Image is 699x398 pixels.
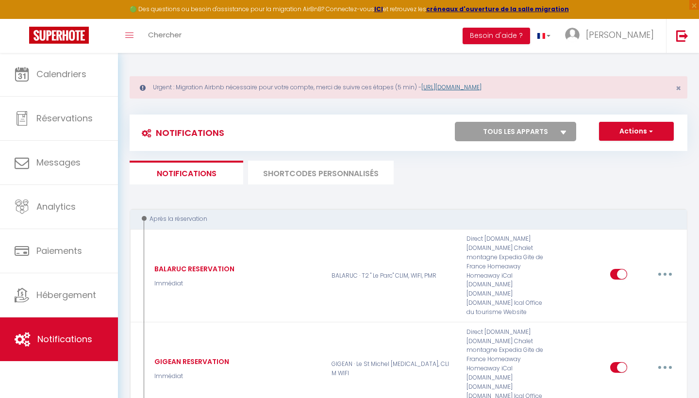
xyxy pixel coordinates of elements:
div: GIGEAN RESERVATION [152,356,229,367]
button: Besoin d'aide ? [463,28,530,44]
span: Réservations [36,112,93,124]
p: Immédiat [152,372,229,381]
span: Chercher [148,30,182,40]
span: Notifications [37,333,92,345]
a: ICI [374,5,383,13]
button: Close [676,84,681,93]
span: Messages [36,156,81,168]
a: Chercher [141,19,189,53]
div: Après la réservation [139,215,668,224]
p: BALARUC · T2 " Le Parc" CLIM, WIFI, PMR [325,234,460,317]
img: ... [565,28,580,42]
img: Super Booking [29,27,89,44]
a: ... [PERSON_NAME] [558,19,666,53]
a: créneaux d'ouverture de la salle migration [426,5,569,13]
p: Immédiat [152,279,234,288]
button: Actions [599,122,674,141]
span: Calendriers [36,68,86,80]
img: logout [676,30,688,42]
li: SHORTCODES PERSONNALISÉS [248,161,394,184]
div: BALARUC RESERVATION [152,264,234,274]
button: Ouvrir le widget de chat LiveChat [8,4,37,33]
span: [PERSON_NAME] [586,29,654,41]
span: Analytics [36,200,76,213]
div: Direct [DOMAIN_NAME] [DOMAIN_NAME] Chalet montagne Expedia Gite de France Homeaway Homeaway iCal ... [460,234,550,317]
li: Notifications [130,161,243,184]
h3: Notifications [137,122,224,144]
div: Urgent : Migration Airbnb nécessaire pour votre compte, merci de suivre ces étapes (5 min) - [130,76,687,99]
span: Hébergement [36,289,96,301]
a: [URL][DOMAIN_NAME] [421,83,482,91]
span: × [676,82,681,94]
span: Paiements [36,245,82,257]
